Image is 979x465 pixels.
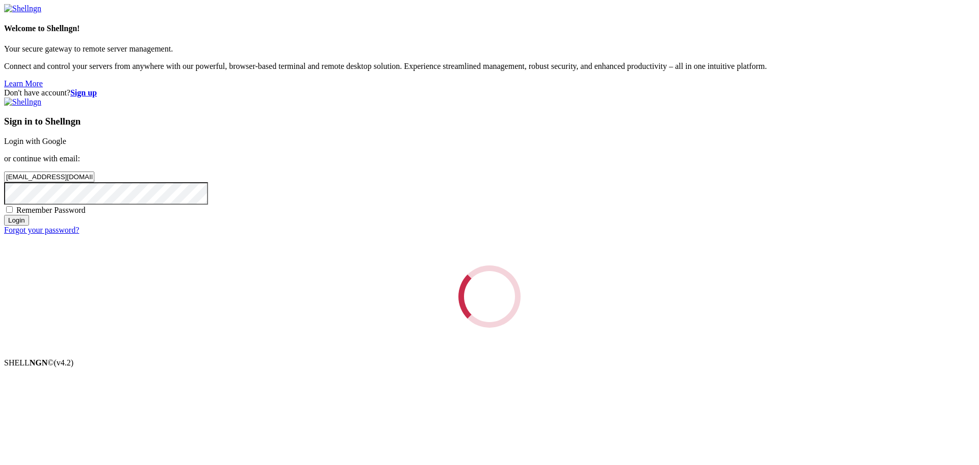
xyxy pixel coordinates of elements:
span: SHELL © [4,358,73,367]
input: Email address [4,172,94,182]
div: Loading... [458,265,521,328]
a: Forgot your password? [4,226,79,234]
b: NGN [30,358,48,367]
p: Connect and control your servers from anywhere with our powerful, browser-based terminal and remo... [4,62,975,71]
a: Login with Google [4,137,66,145]
div: Don't have account? [4,88,975,97]
img: Shellngn [4,97,41,107]
img: Shellngn [4,4,41,13]
input: Remember Password [6,206,13,213]
input: Login [4,215,29,226]
p: or continue with email: [4,154,975,163]
span: Remember Password [16,206,86,214]
span: 4.2.0 [54,358,74,367]
a: Sign up [70,88,97,97]
a: Learn More [4,79,43,88]
p: Your secure gateway to remote server management. [4,44,975,54]
h4: Welcome to Shellngn! [4,24,975,33]
h3: Sign in to Shellngn [4,116,975,127]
